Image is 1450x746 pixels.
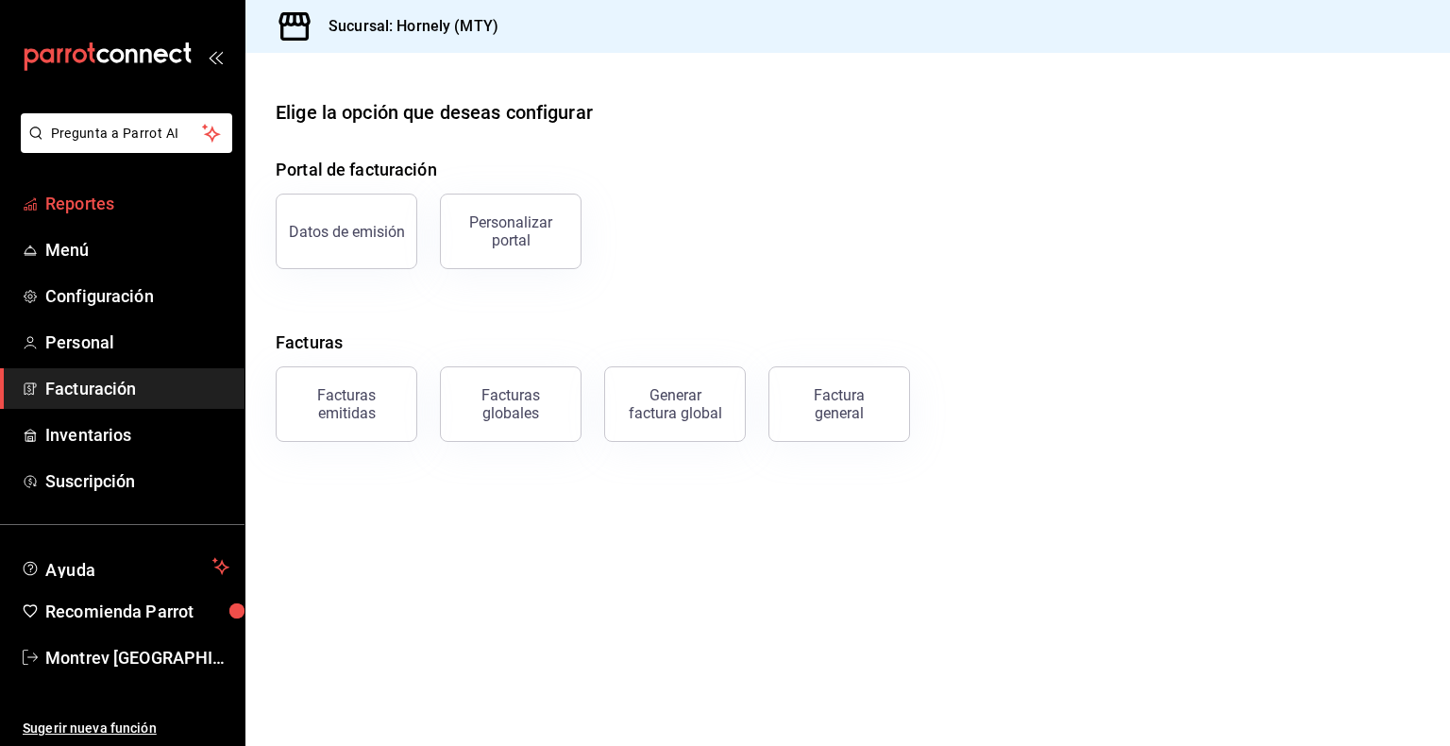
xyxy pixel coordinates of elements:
[45,237,229,263] span: Menú
[289,223,405,241] div: Datos de emisión
[604,366,746,442] button: Generar factura global
[45,555,205,578] span: Ayuda
[440,194,582,269] button: Personalizar portal
[628,386,722,422] div: Generar factura global
[276,194,417,269] button: Datos de emisión
[276,98,593,127] div: Elige la opción que deseas configurar
[276,157,1420,182] h4: Portal de facturación
[45,422,229,448] span: Inventarios
[45,191,229,216] span: Reportes
[208,49,223,64] button: open_drawer_menu
[440,366,582,442] button: Facturas globales
[45,645,229,670] span: Montrev [GEOGRAPHIC_DATA]
[45,330,229,355] span: Personal
[13,137,232,157] a: Pregunta a Parrot AI
[45,376,229,401] span: Facturación
[792,386,886,422] div: Factura general
[452,386,569,422] div: Facturas globales
[51,124,203,144] span: Pregunta a Parrot AI
[452,213,569,249] div: Personalizar portal
[276,366,417,442] button: Facturas emitidas
[23,719,229,738] span: Sugerir nueva función
[45,468,229,494] span: Suscripción
[45,599,229,624] span: Recomienda Parrot
[45,283,229,309] span: Configuración
[768,366,910,442] button: Factura general
[288,386,405,422] div: Facturas emitidas
[313,15,498,38] h3: Sucursal: Hornely (MTY)
[21,113,232,153] button: Pregunta a Parrot AI
[276,330,1420,355] h4: Facturas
